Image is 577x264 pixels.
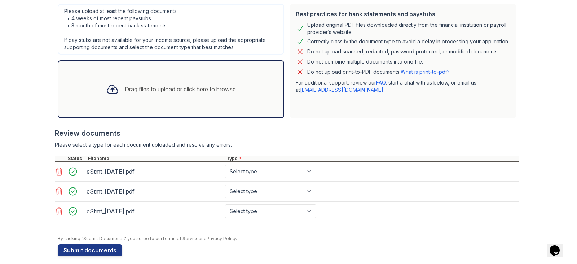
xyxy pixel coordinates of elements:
[307,68,450,75] p: Do not upload print-to-PDF documents.
[296,79,511,94] p: For additional support, review our , start a chat with us below, or email us at
[87,156,225,161] div: Filename
[125,85,236,94] div: Drag files to upload or click here to browse
[296,10,511,18] div: Best practices for bank statements and paystubs
[58,4,284,55] div: Please upload at least the following documents: • 4 weeks of most recent paystubs • 3 month of mo...
[547,235,570,257] iframe: chat widget
[87,186,222,197] div: eStmt_[DATE].pdf
[307,21,511,36] div: Upload original PDF files downloaded directly from the financial institution or payroll provider’...
[66,156,87,161] div: Status
[87,166,222,177] div: eStmt_[DATE].pdf
[58,244,122,256] button: Submit documents
[300,87,383,93] a: [EMAIL_ADDRESS][DOMAIN_NAME]
[55,128,519,138] div: Review documents
[401,69,450,75] a: What is print-to-pdf?
[307,37,509,46] div: Correctly classify the document type to avoid a delay in processing your application.
[207,236,237,241] a: Privacy Policy.
[307,57,423,66] div: Do not combine multiple documents into one file.
[225,156,519,161] div: Type
[376,79,386,86] a: FAQ
[87,205,222,217] div: eStmt_[DATE].pdf
[162,236,199,241] a: Terms of Service
[55,141,519,148] div: Please select a type for each document uploaded and resolve any errors.
[58,236,519,242] div: By clicking "Submit Documents," you agree to our and
[307,47,499,56] div: Do not upload scanned, redacted, password protected, or modified documents.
